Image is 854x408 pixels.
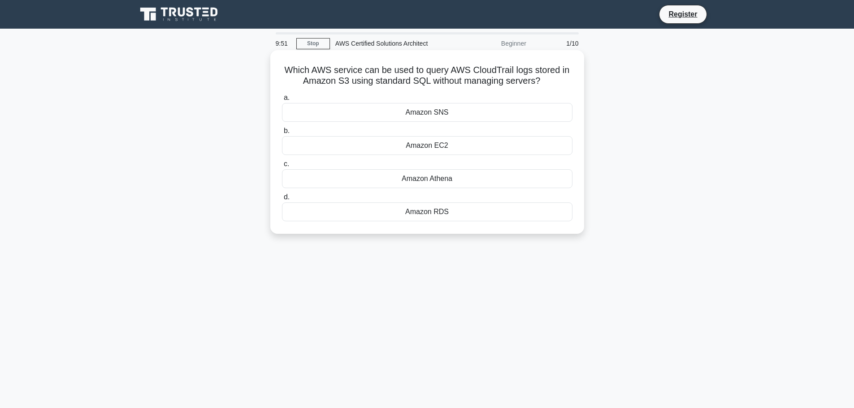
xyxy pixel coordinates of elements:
div: 9:51 [270,34,296,52]
span: c. [284,160,289,167]
div: Amazon SNS [282,103,572,122]
div: AWS Certified Solutions Architect [330,34,453,52]
div: Amazon Athena [282,169,572,188]
a: Stop [296,38,330,49]
span: a. [284,94,290,101]
span: d. [284,193,290,201]
a: Register [663,9,702,20]
span: b. [284,127,290,134]
div: Amazon EC2 [282,136,572,155]
div: 1/10 [532,34,584,52]
div: Amazon RDS [282,202,572,221]
div: Beginner [453,34,532,52]
h5: Which AWS service can be used to query AWS CloudTrail logs stored in Amazon S3 using standard SQL... [281,64,573,87]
